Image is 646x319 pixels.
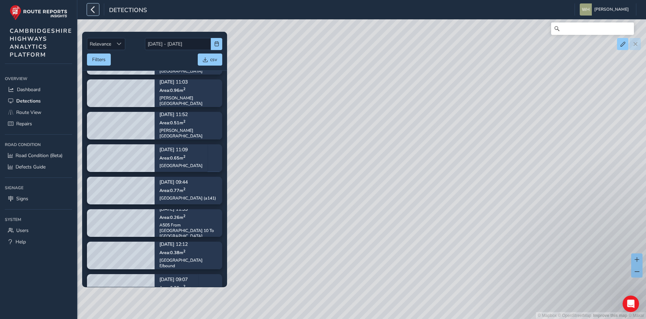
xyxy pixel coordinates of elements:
[5,161,72,173] a: Defects Guide
[109,6,147,16] span: Detections
[594,3,629,16] span: [PERSON_NAME]
[159,120,185,126] span: Area: 0.51 m
[5,95,72,107] a: Detections
[183,213,185,219] sup: 2
[159,180,216,185] p: [DATE] 09:44
[183,284,185,289] sup: 2
[580,3,631,16] button: [PERSON_NAME]
[159,155,185,161] span: Area: 0.65 m
[5,139,72,150] div: Road Condition
[16,109,41,116] span: Route View
[5,118,72,129] a: Repairs
[183,249,185,254] sup: 2
[5,225,72,236] a: Users
[159,87,185,93] span: Area: 0.96 m
[183,119,185,124] sup: 2
[159,250,185,255] span: Area: 0.38 m
[183,154,185,159] sup: 2
[210,56,217,63] span: csv
[16,152,62,159] span: Road Condition (Beta)
[159,113,217,117] p: [DATE] 11:52
[580,3,592,16] img: diamond-layout
[10,5,67,20] img: rr logo
[16,98,41,104] span: Detections
[159,187,185,193] span: Area: 0.77 m
[16,227,29,234] span: Users
[159,214,185,220] span: Area: 0.26 m
[5,214,72,225] div: System
[623,296,639,312] iframe: Intercom live chat
[159,163,203,168] div: [GEOGRAPHIC_DATA]
[16,164,46,170] span: Defects Guide
[5,150,72,161] a: Road Condition (Beta)
[5,183,72,193] div: Signage
[159,128,217,139] div: [PERSON_NAME][GEOGRAPHIC_DATA]
[114,38,125,50] div: Sort by Date
[159,148,203,153] p: [DATE] 11:09
[551,22,634,35] input: Search
[5,236,72,248] a: Help
[17,86,40,93] span: Dashboard
[159,278,193,282] p: [DATE] 09:07
[16,239,26,245] span: Help
[16,120,32,127] span: Repairs
[159,80,217,85] p: [DATE] 11:03
[159,258,217,269] div: [GEOGRAPHIC_DATA] E/bound
[5,84,72,95] a: Dashboard
[159,207,217,212] p: [DATE] 11:33
[87,54,111,66] button: Filters
[198,54,222,66] button: csv
[159,95,217,106] div: [PERSON_NAME][GEOGRAPHIC_DATA]
[10,27,72,59] span: CAMBRIDGESHIRE HIGHWAYS ANALYTICS PLATFORM
[5,107,72,118] a: Route View
[159,285,185,291] span: Area: 0.25 m
[5,193,72,204] a: Signs
[87,38,114,50] span: Relevance
[183,86,185,91] sup: 2
[159,222,217,239] div: A505 From [GEOGRAPHIC_DATA] 10 To [GEOGRAPHIC_DATA]
[159,242,217,247] p: [DATE] 12:12
[16,195,28,202] span: Signs
[183,186,185,192] sup: 2
[159,195,216,201] div: [GEOGRAPHIC_DATA] (a141)
[5,74,72,84] div: Overview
